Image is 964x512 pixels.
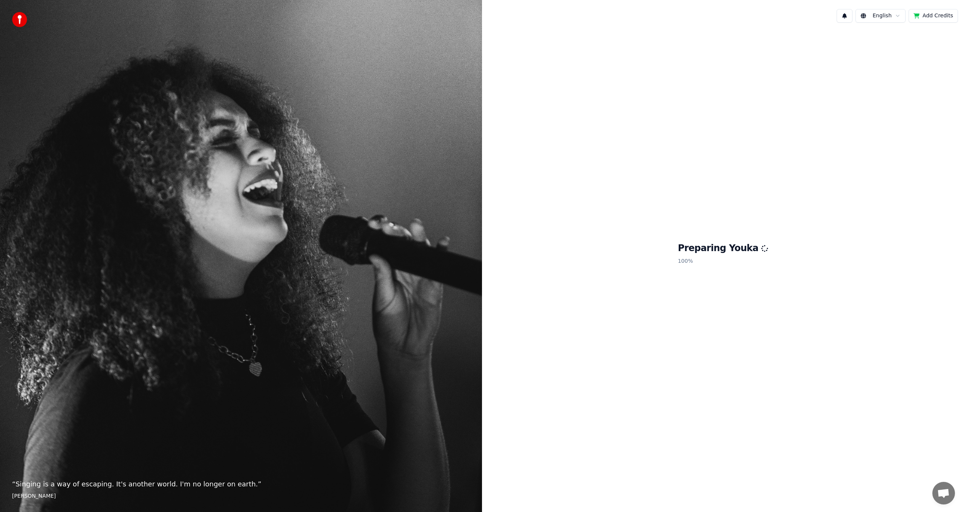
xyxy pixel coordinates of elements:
[12,12,27,27] img: youka
[12,492,470,500] footer: [PERSON_NAME]
[932,482,955,504] div: Open chat
[12,479,470,489] p: “ Singing is a way of escaping. It's another world. I'm no longer on earth. ”
[678,242,768,254] h1: Preparing Youka
[909,9,958,23] button: Add Credits
[678,254,768,268] p: 100 %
